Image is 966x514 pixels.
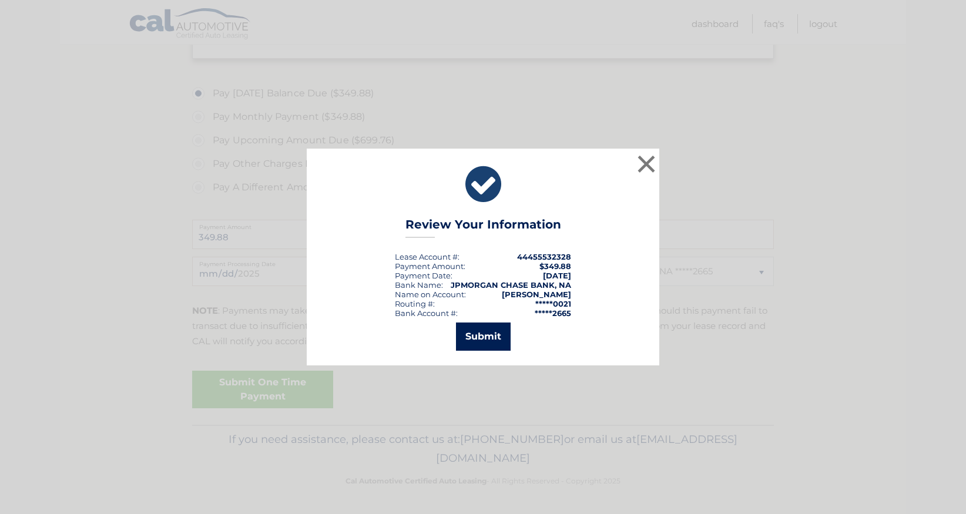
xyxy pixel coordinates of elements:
div: Payment Amount: [395,261,465,271]
span: $349.88 [539,261,571,271]
span: [DATE] [543,271,571,280]
strong: 44455532328 [517,252,571,261]
div: : [395,271,452,280]
div: Routing #: [395,299,435,308]
button: Submit [456,322,511,351]
div: Bank Name: [395,280,443,290]
div: Bank Account #: [395,308,458,318]
h3: Review Your Information [405,217,561,238]
span: Payment Date [395,271,451,280]
button: × [635,152,658,176]
strong: [PERSON_NAME] [502,290,571,299]
strong: JPMORGAN CHASE BANK, NA [451,280,571,290]
div: Lease Account #: [395,252,459,261]
div: Name on Account: [395,290,466,299]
